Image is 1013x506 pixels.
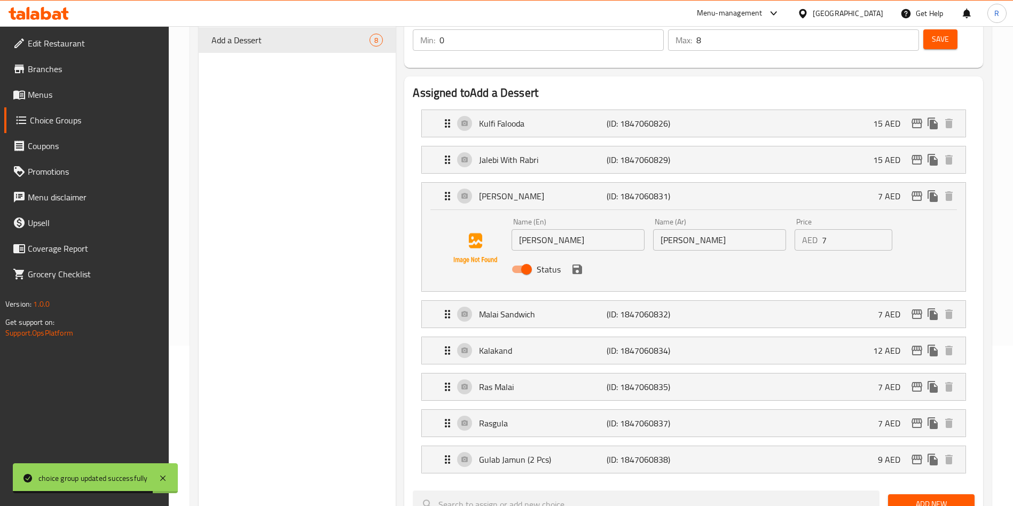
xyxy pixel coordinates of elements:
[422,337,965,364] div: Expand
[479,453,606,466] p: Gulab Jamun (2 Pcs)
[994,7,999,19] span: R
[479,380,606,393] p: Ras Malai
[925,306,941,322] button: duplicate
[413,296,975,332] li: Expand
[607,453,692,466] p: (ID: 1847060838)
[420,34,435,46] p: Min:
[28,268,161,281] span: Grocery Checklist
[413,105,975,142] li: Expand
[33,297,50,311] span: 1.0.0
[413,405,975,441] li: Expand
[941,342,957,359] button: delete
[28,165,161,178] span: Promotions
[822,229,892,251] input: Please enter price
[909,451,925,468] button: edit
[4,184,169,210] a: Menu disclaimer
[5,315,54,329] span: Get support on:
[4,107,169,133] a: Choice Groups
[941,379,957,395] button: delete
[479,308,606,321] p: Malai Sandwich
[4,133,169,159] a: Coupons
[413,178,975,296] li: ExpandKheer KadamName (En)Name (Ar)PriceAEDStatussave
[4,159,169,184] a: Promotions
[878,417,909,430] p: 7 AED
[909,306,925,322] button: edit
[28,37,161,50] span: Edit Restaurant
[4,56,169,82] a: Branches
[4,82,169,107] a: Menus
[413,142,975,178] li: Expand
[422,301,965,328] div: Expand
[5,297,32,311] span: Version:
[878,453,909,466] p: 9 AED
[479,153,606,166] p: Jalebi With Rabri
[28,242,161,255] span: Coverage Report
[932,33,949,46] span: Save
[607,190,692,203] p: (ID: 1847060831)
[28,63,161,75] span: Branches
[909,115,925,131] button: edit
[607,344,692,357] p: (ID: 1847060834)
[941,152,957,168] button: delete
[28,139,161,152] span: Coupons
[941,415,957,431] button: delete
[211,34,370,46] span: Add a Dessert
[370,34,383,46] div: Choices
[479,417,606,430] p: Rasgula
[512,229,645,251] input: Enter name En
[909,152,925,168] button: edit
[925,415,941,431] button: duplicate
[925,342,941,359] button: duplicate
[607,308,692,321] p: (ID: 1847060832)
[370,35,382,45] span: 8
[422,446,965,473] div: Expand
[925,451,941,468] button: duplicate
[199,27,396,53] div: Add a Dessert8
[878,380,909,393] p: 7 AED
[607,380,692,393] p: (ID: 1847060835)
[925,379,941,395] button: duplicate
[873,117,909,130] p: 15 AED
[909,188,925,204] button: edit
[925,152,941,168] button: duplicate
[28,88,161,101] span: Menus
[422,373,965,400] div: Expand
[873,153,909,166] p: 15 AED
[28,191,161,204] span: Menu disclaimer
[479,117,606,130] p: Kulfi Falooda
[607,417,692,430] p: (ID: 1847060837)
[909,415,925,431] button: edit
[4,210,169,236] a: Upsell
[697,7,763,20] div: Menu-management
[38,472,148,484] div: choice group updated successfully
[479,190,606,203] p: [PERSON_NAME]
[813,7,883,19] div: [GEOGRAPHIC_DATA]
[4,236,169,261] a: Coverage Report
[422,183,965,209] div: Expand
[4,261,169,287] a: Grocery Checklist
[441,214,509,283] img: Kheer Kadam
[4,30,169,56] a: Edit Restaurant
[941,451,957,468] button: delete
[422,410,965,437] div: Expand
[537,263,561,276] span: Status
[676,34,692,46] p: Max:
[422,110,965,137] div: Expand
[422,146,965,173] div: Expand
[941,306,957,322] button: delete
[28,216,161,229] span: Upsell
[909,342,925,359] button: edit
[607,153,692,166] p: (ID: 1847060829)
[878,190,909,203] p: 7 AED
[413,332,975,369] li: Expand
[413,369,975,405] li: Expand
[941,115,957,131] button: delete
[802,233,818,246] p: AED
[5,326,73,340] a: Support.OpsPlatform
[30,114,161,127] span: Choice Groups
[569,261,585,277] button: save
[878,308,909,321] p: 7 AED
[413,85,975,101] h2: Assigned to Add a Dessert
[941,188,957,204] button: delete
[653,229,786,251] input: Enter name Ar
